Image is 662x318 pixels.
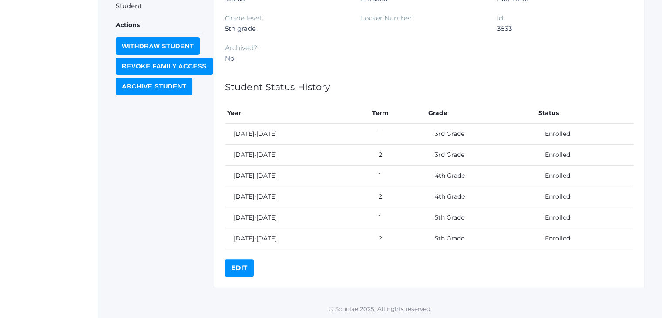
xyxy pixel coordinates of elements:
td: 3rd Grade [426,145,536,166]
div: No [225,53,348,64]
div: 3833 [497,24,620,34]
td: Enrolled [536,207,633,228]
td: [DATE]-[DATE] [225,145,370,166]
a: Edit [225,259,254,277]
td: [DATE]-[DATE] [225,207,370,228]
td: 1 [370,207,426,228]
td: 4th Grade [426,166,536,186]
td: Enrolled [536,166,633,186]
td: 5th Grade [426,228,536,249]
h5: Actions [116,18,203,33]
td: Enrolled [536,228,633,249]
input: Archive Student [116,78,192,95]
label: Archived?: [225,44,259,52]
td: [DATE]-[DATE] [225,186,370,207]
th: Year [225,103,370,124]
td: Enrolled [536,145,633,166]
h1: Student Status History [225,82,633,92]
th: Term [370,103,426,124]
td: 2 [370,186,426,207]
p: © Scholae 2025. All rights reserved. [98,304,662,313]
input: Revoke Family Access [116,58,213,75]
td: 1 [370,166,426,186]
label: Grade level: [225,14,262,22]
th: Grade [426,103,536,124]
td: [DATE]-[DATE] [225,124,370,145]
td: Enrolled [536,124,633,145]
td: 4th Grade [426,186,536,207]
td: 2 [370,228,426,249]
td: Enrolled [536,186,633,207]
td: 3rd Grade [426,124,536,145]
th: Status [536,103,633,124]
td: 5th Grade [426,207,536,228]
label: Id: [497,14,504,22]
td: 1 [370,124,426,145]
td: [DATE]-[DATE] [225,228,370,249]
input: Withdraw Student [116,37,200,55]
li: Student [116,1,203,11]
label: Locker Number: [361,14,413,22]
td: 2 [370,145,426,166]
td: [DATE]-[DATE] [225,166,370,186]
div: 5th grade [225,24,348,34]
